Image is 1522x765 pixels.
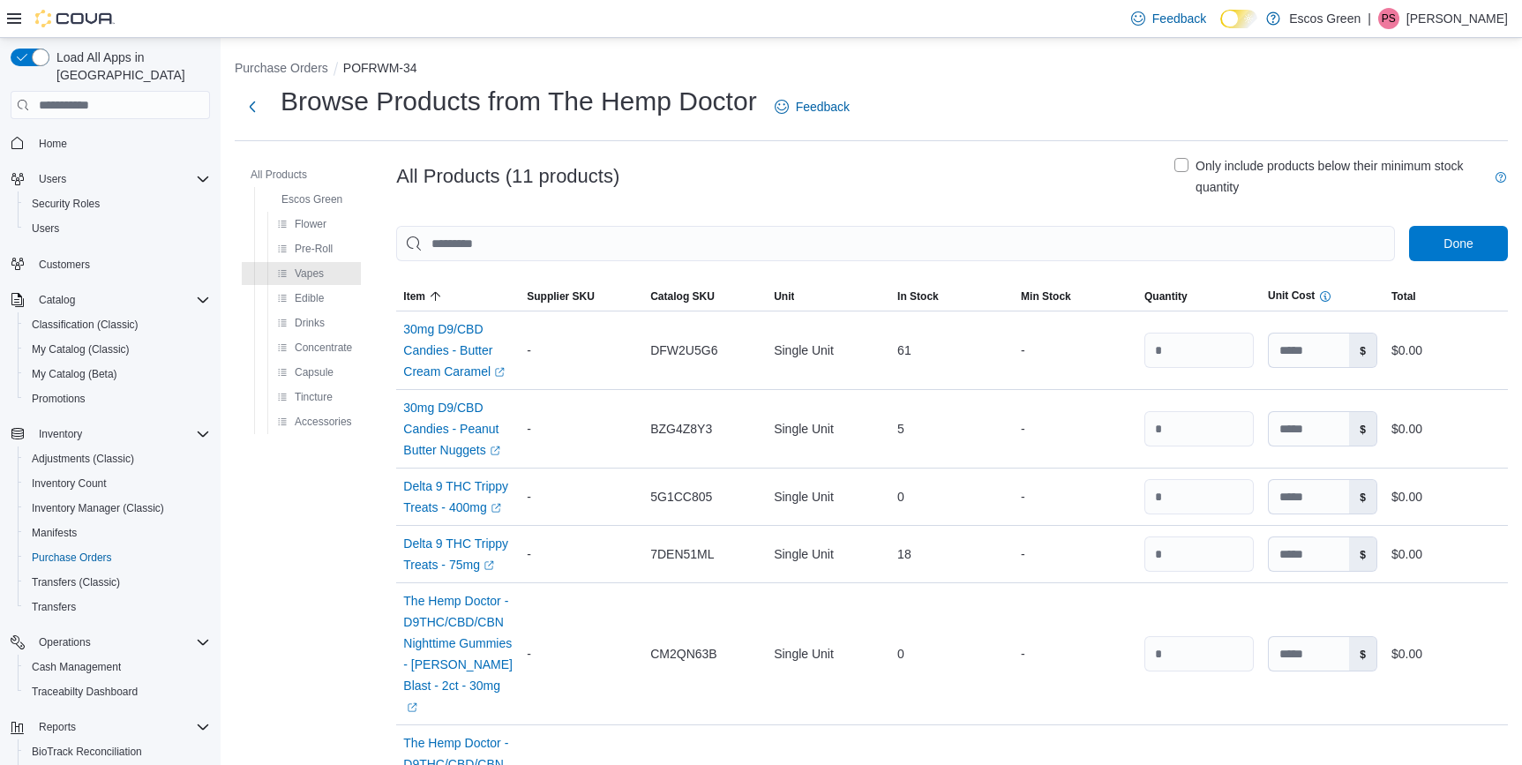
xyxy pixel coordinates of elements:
[39,137,67,151] span: Home
[25,364,210,385] span: My Catalog (Beta)
[39,172,66,186] span: Users
[25,498,171,519] a: Inventory Manager (Classic)
[49,49,210,84] span: Load All Apps in [GEOGRAPHIC_DATA]
[1021,544,1025,565] span: -
[1174,155,1494,198] label: Only include products below their minimum stock quantity
[270,411,359,432] button: Accessories
[1021,289,1071,304] span: Min Stock
[18,386,217,411] button: Promotions
[1349,537,1376,571] label: $
[25,596,210,618] span: Transfers
[25,218,66,239] a: Users
[1349,637,1376,671] label: $
[18,191,217,216] button: Security Roles
[25,448,141,469] a: Adjustments (Classic)
[32,575,120,589] span: Transfers (Classic)
[890,479,1014,514] div: 0
[1124,1,1213,36] a: Feedback
[520,282,643,311] button: Supplier SKU
[1014,282,1137,311] button: Min Stock
[25,522,210,544] span: Manifests
[1021,643,1025,664] span: -
[25,193,210,214] span: Security Roles
[32,392,86,406] span: Promotions
[32,131,210,154] span: Home
[1384,636,1508,671] div: $0.00
[25,498,210,519] span: Inventory Manager (Classic)
[1220,10,1257,28] input: Dark Mode
[1384,536,1508,572] div: $0.00
[484,560,494,571] svg: External link
[1349,334,1376,367] label: $
[403,590,513,717] a: The Hemp Doctor - D9THC/CBD/CBN Nighttime Gummies - [PERSON_NAME] Blast - 2ct - 30mgExternal link
[32,632,210,653] span: Operations
[25,388,93,409] a: Promotions
[295,365,334,379] span: Capsule
[270,288,331,309] button: Edible
[890,636,1014,671] div: 0
[25,656,210,678] span: Cash Management
[18,595,217,619] button: Transfers
[32,745,142,759] span: BioTrack Reconciliation
[767,411,890,446] div: Single Unit
[251,168,307,182] span: All Products
[1384,282,1508,311] button: Total
[25,364,124,385] a: My Catalog (Beta)
[25,741,149,762] a: BioTrack Reconciliation
[25,522,84,544] a: Manifests
[32,600,76,614] span: Transfers
[32,452,134,466] span: Adjustments (Classic)
[18,312,217,337] button: Classification (Classic)
[403,397,513,461] a: 30mg D9/CBD Candies - Peanut Butter NuggetsExternal link
[1137,282,1261,311] button: Quantity
[1384,333,1508,368] div: $0.00
[25,656,128,678] a: Cash Management
[4,288,217,312] button: Catalog
[768,89,857,124] a: Feedback
[407,702,417,713] svg: External link
[1021,486,1025,507] span: -
[270,312,332,334] button: Drinks
[4,167,217,191] button: Users
[343,61,417,75] button: POFRWM-34
[32,476,107,491] span: Inventory Count
[32,424,89,445] button: Inventory
[403,319,513,382] a: 30mg D9/CBD Candies - Butter Cream CaramelExternal link
[25,681,145,702] a: Traceabilty Dashboard
[270,238,340,259] button: Pre-Roll
[18,521,217,545] button: Manifests
[796,98,850,116] span: Feedback
[270,214,334,235] button: Flower
[1318,289,1332,304] svg: Warning
[18,337,217,362] button: My Catalog (Classic)
[25,572,127,593] a: Transfers (Classic)
[32,716,210,738] span: Reports
[396,166,619,187] h3: All Products (11 products)
[520,636,643,671] div: -
[1021,418,1025,439] span: -
[403,533,513,575] a: Delta 9 THC Trippy Treats - 75mgExternal link
[1409,226,1508,261] button: Done
[35,10,115,27] img: Cova
[32,169,73,190] button: Users
[281,192,342,206] span: Escos Green
[25,448,210,469] span: Adjustments (Classic)
[767,333,890,368] div: Single Unit
[396,226,1395,261] input: This is a search bar. As you type, the results lower in the page will automatically filter.
[520,536,643,572] div: -
[650,418,712,439] span: BZG4Z8Y3
[25,339,137,360] a: My Catalog (Classic)
[32,526,77,540] span: Manifests
[270,337,359,358] button: Concentrate
[235,89,270,124] button: Next
[295,390,333,404] span: Tincture
[32,501,164,515] span: Inventory Manager (Classic)
[25,218,210,239] span: Users
[270,386,340,408] button: Tincture
[1289,8,1361,29] p: Escos Green
[39,293,75,307] span: Catalog
[32,551,112,565] span: Purchase Orders
[235,61,328,75] button: Purchase Orders
[295,242,333,256] span: Pre-Roll
[32,197,100,211] span: Security Roles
